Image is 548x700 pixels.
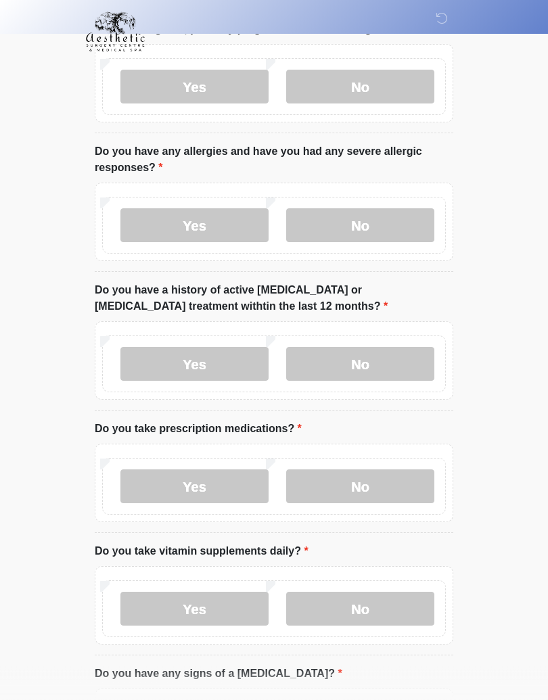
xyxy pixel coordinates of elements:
label: Yes [120,470,269,504]
label: Do you have any signs of a [MEDICAL_DATA]? [95,666,342,682]
label: No [286,470,434,504]
label: Do you take vitamin supplements daily? [95,544,309,560]
label: No [286,348,434,381]
label: Yes [120,348,269,381]
label: No [286,592,434,626]
label: No [286,70,434,104]
label: Do you have a history of active [MEDICAL_DATA] or [MEDICAL_DATA] treatment withtin the last 12 mo... [95,283,453,315]
label: Do you take prescription medications? [95,421,302,438]
label: No [286,209,434,243]
label: Do you have any allergies and have you had any severe allergic responses? [95,144,453,177]
label: Yes [120,70,269,104]
label: Yes [120,592,269,626]
label: Yes [120,209,269,243]
img: Aesthetic Surgery Centre, PLLC Logo [81,10,150,53]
